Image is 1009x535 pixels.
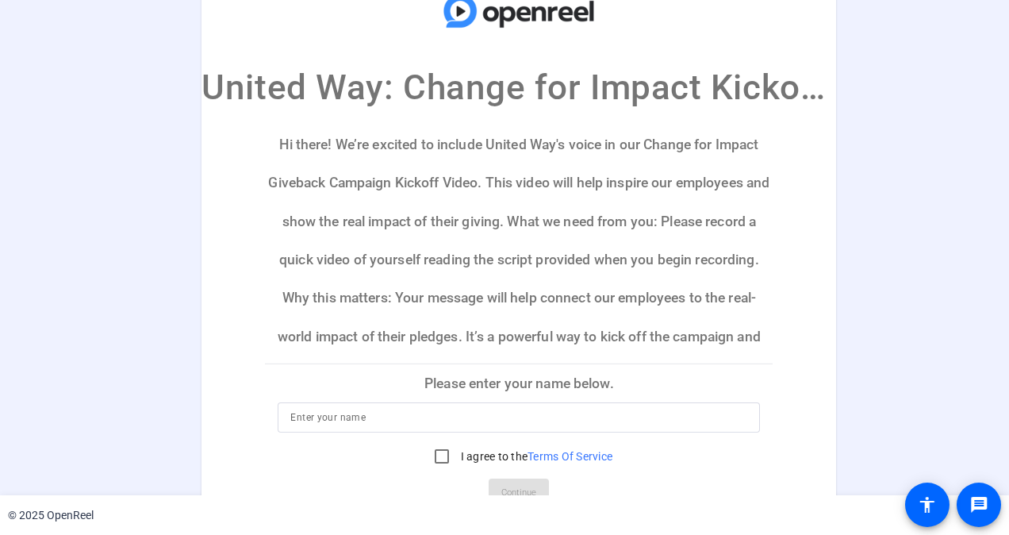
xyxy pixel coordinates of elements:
a: Terms Of Service [528,450,612,463]
p: Hi there! We’re excited to include United Way's voice in our Change for Impact Giveback Campaign ... [265,125,773,364]
div: © 2025 OpenReel [8,507,94,524]
p: United Way: Change for Impact Kickoff Video [201,61,836,114]
input: Enter your name [290,408,747,427]
label: I agree to the [458,448,613,464]
mat-icon: message [969,495,988,514]
p: Please enter your name below. [265,364,773,402]
mat-icon: accessibility [918,495,937,514]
